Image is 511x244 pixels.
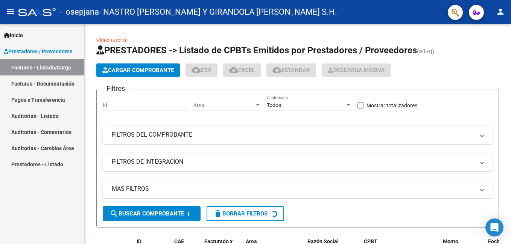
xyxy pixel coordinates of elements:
button: Estandar [266,63,316,77]
button: EXCEL [223,63,261,77]
span: Buscar Comprobante [109,210,184,217]
mat-icon: search [109,209,119,218]
button: Descarga Masiva [322,63,391,77]
mat-icon: person [496,7,505,16]
span: Prestadores / Proveedores [4,47,72,56]
mat-icon: cloud_download [272,65,281,74]
mat-icon: menu [6,7,15,16]
span: PRESTADORES -> Listado de CPBTs Emitidos por Prestadores / Proveedores [96,45,417,56]
span: (alt+q) [417,48,435,55]
span: Todos [267,102,281,108]
mat-panel-title: MAS FILTROS [112,185,474,193]
span: Cargar Comprobante [102,67,174,74]
mat-expansion-panel-header: FILTROS DE INTEGRACION [103,153,493,171]
mat-panel-title: FILTROS DEL COMPROBANTE [112,131,474,139]
span: - NASTRO [PERSON_NAME] Y GIRANDOLA [PERSON_NAME] S.H. [99,4,337,20]
span: Descarga Masiva [328,67,385,74]
span: - osepjana [59,4,99,20]
div: Open Intercom Messenger [485,218,503,236]
a: Video tutorial [96,37,128,43]
span: Mostrar totalizadores [367,101,417,110]
span: Estandar [272,67,310,74]
mat-expansion-panel-header: MAS FILTROS [103,180,493,198]
span: EXCEL [229,67,255,74]
span: Borrar Filtros [213,210,268,217]
button: CSV [186,63,217,77]
mat-icon: cloud_download [192,65,201,74]
mat-panel-title: FILTROS DE INTEGRACION [112,158,474,166]
span: Inicio [4,31,23,39]
button: Cargar Comprobante [96,63,180,77]
mat-expansion-panel-header: FILTROS DEL COMPROBANTE [103,126,493,144]
app-download-masive: Descarga masiva de comprobantes (adjuntos) [322,63,391,77]
mat-icon: cloud_download [229,65,238,74]
button: Borrar Filtros [207,206,284,221]
h3: Filtros [103,83,129,94]
mat-icon: delete [213,209,222,218]
button: Buscar Comprobante [103,206,201,221]
span: Area [193,102,254,108]
span: CSV [192,67,211,74]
